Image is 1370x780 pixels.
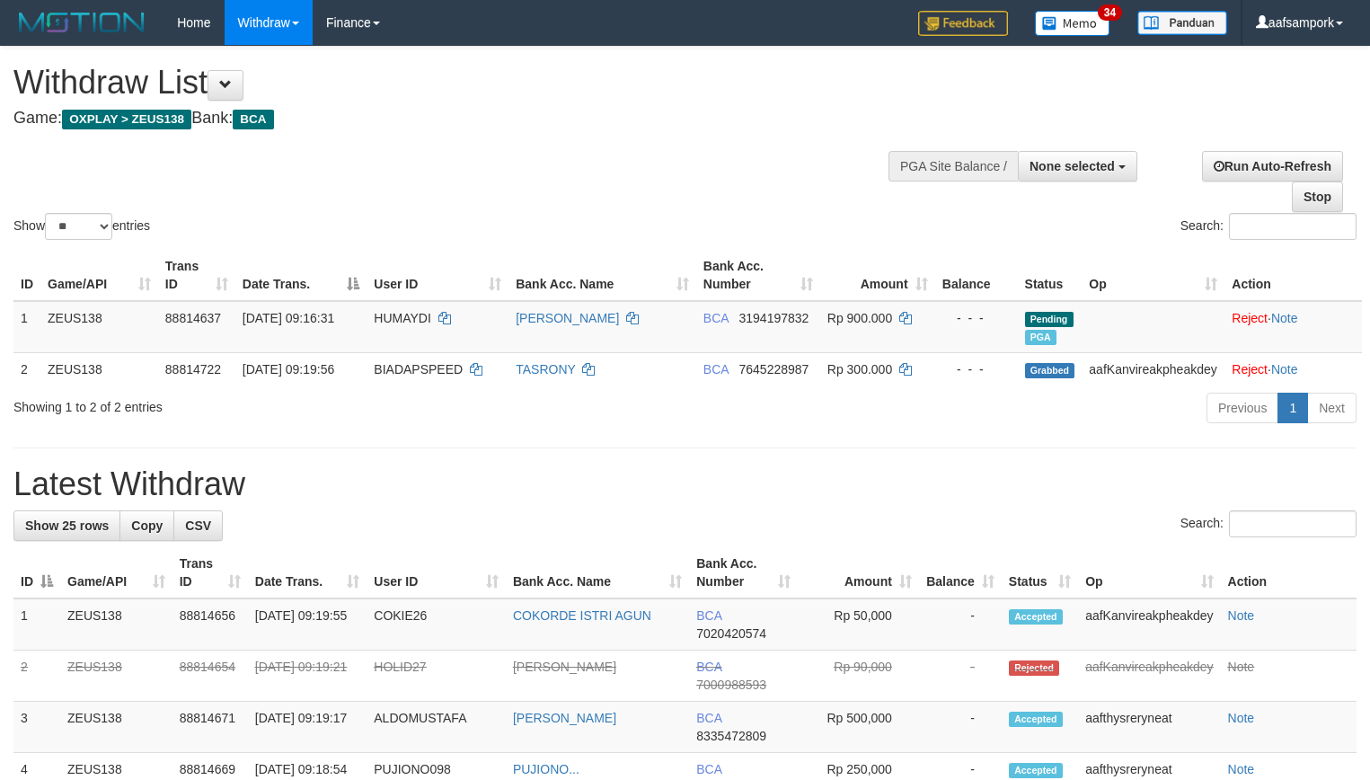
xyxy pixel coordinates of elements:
[367,598,506,651] td: COKIE26
[367,702,506,753] td: ALDOMUSTAFA
[696,762,721,776] span: BCA
[173,510,223,541] a: CSV
[158,250,235,301] th: Trans ID: activate to sort column ascending
[919,651,1002,702] td: -
[918,11,1008,36] img: Feedback.jpg
[62,110,191,129] span: OXPLAY > ZEUS138
[13,9,150,36] img: MOTION_logo.png
[13,466,1357,502] h1: Latest Withdraw
[739,311,809,325] span: Copy 3194197832 to clipboard
[1078,598,1220,651] td: aafKanvireakpheakdey
[1180,213,1357,240] label: Search:
[703,362,729,377] span: BCA
[13,213,150,240] label: Show entries
[1202,151,1343,182] a: Run Auto-Refresh
[919,547,1002,598] th: Balance: activate to sort column ascending
[40,250,158,301] th: Game/API: activate to sort column ascending
[942,309,1011,327] div: - - -
[235,250,367,301] th: Date Trans.: activate to sort column descending
[508,250,696,301] th: Bank Acc. Name: activate to sort column ascending
[689,547,798,598] th: Bank Acc. Number: activate to sort column ascending
[40,301,158,353] td: ZEUS138
[131,519,163,533] span: Copy
[1292,182,1343,212] a: Stop
[1035,11,1110,36] img: Button%20Memo.svg
[1229,510,1357,537] input: Search:
[696,608,721,623] span: BCA
[820,250,935,301] th: Amount: activate to sort column ascending
[60,651,172,702] td: ZEUS138
[13,651,60,702] td: 2
[1078,651,1220,702] td: aafKanvireakpheakdey
[1009,660,1059,676] span: Rejected
[513,711,616,725] a: [PERSON_NAME]
[13,301,40,353] td: 1
[1078,702,1220,753] td: aafthysreryneat
[1232,362,1268,377] a: Reject
[513,608,651,623] a: COKORDE ISTRI AGUN
[185,519,211,533] span: CSV
[367,547,506,598] th: User ID: activate to sort column ascending
[696,711,721,725] span: BCA
[60,547,172,598] th: Game/API: activate to sort column ascending
[513,660,616,674] a: [PERSON_NAME]
[798,702,919,753] td: Rp 500,000
[40,352,158,386] td: ZEUS138
[1009,609,1063,625] span: Accepted
[1002,547,1078,598] th: Status: activate to sort column ascending
[798,547,919,598] th: Amount: activate to sort column ascending
[248,547,367,598] th: Date Trans.: activate to sort column ascending
[1025,363,1075,378] span: Grabbed
[172,651,248,702] td: 88814654
[374,362,463,377] span: BIADAPSPEED
[367,250,508,301] th: User ID: activate to sort column ascending
[703,311,729,325] span: BCA
[696,626,766,641] span: Copy 7020420574 to clipboard
[1228,660,1255,674] a: Note
[1228,608,1255,623] a: Note
[172,547,248,598] th: Trans ID: activate to sort column ascending
[13,510,120,541] a: Show 25 rows
[25,519,109,533] span: Show 25 rows
[919,702,1002,753] td: -
[888,151,1018,182] div: PGA Site Balance /
[919,598,1002,651] td: -
[1025,330,1056,345] span: Marked by aafsolysreylen
[1271,311,1298,325] a: Note
[172,702,248,753] td: 88814671
[13,702,60,753] td: 3
[13,110,896,128] h4: Game: Bank:
[1206,393,1278,423] a: Previous
[827,311,892,325] span: Rp 900.000
[506,547,689,598] th: Bank Acc. Name: activate to sort column ascending
[60,598,172,651] td: ZEUS138
[1018,151,1137,182] button: None selected
[696,250,820,301] th: Bank Acc. Number: activate to sort column ascending
[243,362,334,377] span: [DATE] 09:19:56
[1009,763,1063,778] span: Accepted
[1137,11,1227,35] img: panduan.png
[696,660,721,674] span: BCA
[1224,301,1362,353] td: ·
[1277,393,1308,423] a: 1
[1229,213,1357,240] input: Search:
[374,311,431,325] span: HUMAYDI
[1271,362,1298,377] a: Note
[696,678,766,692] span: Copy 7000988593 to clipboard
[165,311,221,325] span: 88814637
[119,510,174,541] a: Copy
[13,65,896,101] h1: Withdraw List
[248,598,367,651] td: [DATE] 09:19:55
[1009,712,1063,727] span: Accepted
[942,360,1011,378] div: - - -
[1030,159,1115,173] span: None selected
[1082,352,1224,386] td: aafKanvireakpheakdey
[13,547,60,598] th: ID: activate to sort column descending
[243,311,334,325] span: [DATE] 09:16:31
[1025,312,1074,327] span: Pending
[60,702,172,753] td: ZEUS138
[1082,250,1224,301] th: Op: activate to sort column ascending
[13,391,557,416] div: Showing 1 to 2 of 2 entries
[798,598,919,651] td: Rp 50,000
[798,651,919,702] td: Rp 90,000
